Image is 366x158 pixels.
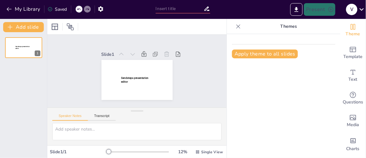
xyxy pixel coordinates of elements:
span: Charts [346,145,360,152]
button: Present [304,3,335,16]
div: Layout [50,22,60,32]
button: Add slide [3,22,44,32]
input: Insert title [156,4,204,13]
div: 1 [35,50,40,56]
button: Apply theme to all slides [232,50,298,58]
span: Theme [346,31,360,38]
span: Single View [201,149,223,155]
div: V [346,4,357,15]
button: V [346,3,357,16]
span: Sendsteps presentation editor [15,46,30,49]
div: Add charts and graphs [340,132,366,155]
button: Speaker Notes [52,114,88,121]
button: My Library [5,4,43,14]
div: Saved [48,6,67,12]
span: Questions [343,99,363,106]
div: 1 [5,37,42,58]
div: Slide 1 [102,51,114,57]
span: Template [344,53,363,60]
div: Get real-time input from your audience [340,87,366,110]
div: 12 % [175,149,190,155]
span: Sendsteps presentation editor [121,77,148,83]
p: Themes [243,19,334,34]
span: Position [67,23,74,31]
button: Transcript [88,114,116,121]
span: Media [347,121,359,128]
div: Add text boxes [340,64,366,87]
span: Text [349,76,357,83]
div: Change the overall theme [340,19,366,42]
button: Export to PowerPoint [290,3,303,16]
div: Slide 1 / 1 [50,149,108,155]
div: Add images, graphics, shapes or video [340,110,366,132]
div: Add ready made slides [340,42,366,64]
